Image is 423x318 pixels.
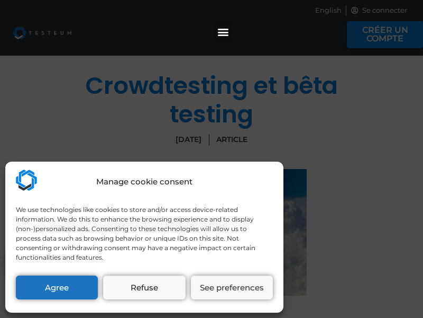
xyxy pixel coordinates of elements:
[215,23,232,40] div: Permuter le menu
[191,276,273,299] button: See preferences
[16,170,37,191] img: Testeum.com - Application crowdtesting platform
[16,276,98,299] button: Agree
[16,205,272,262] div: We use technologies like cookies to store and/or access device-related information. We do this to...
[96,176,192,188] div: Manage cookie consent
[103,276,185,299] button: Refuse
